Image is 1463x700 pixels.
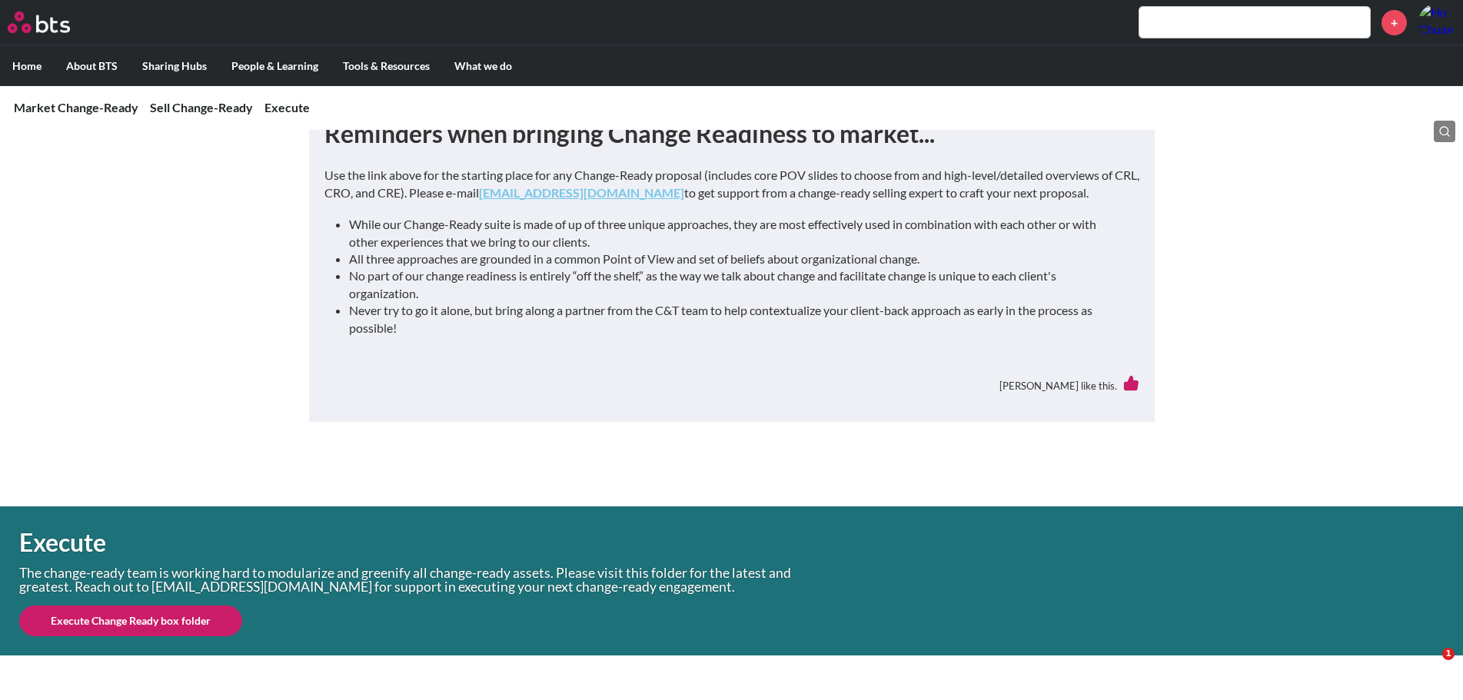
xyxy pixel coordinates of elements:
label: About BTS [54,46,130,86]
a: Execute Change Ready box folder [19,605,242,636]
a: [EMAIL_ADDRESS][DOMAIN_NAME] [479,185,684,200]
p: The change-ready team is working hard to modularize and greenify all change-ready assets. Please ... [19,566,817,593]
li: All three approaches are grounded in a common Point of View and set of beliefs about organization... [349,250,1127,267]
a: Execute [264,100,310,114]
img: BTS Logo [8,12,70,33]
label: Sharing Hubs [130,46,219,86]
label: People & Learning [219,46,331,86]
li: While our Change-Ready suite is made of up of three unique approaches, they are most effectively ... [349,216,1127,250]
label: What we do [442,46,524,86]
div: [PERSON_NAME] like this. [324,364,1139,406]
li: No part of our change readiness is entirely “off the shelf,” as the way we talk about change and ... [349,267,1127,302]
h1: Reminders when bringing Change Readiness to market... [324,117,1139,151]
a: Profile [1418,4,1455,41]
a: + [1382,10,1407,35]
a: Market Change-Ready [14,100,138,114]
a: Go home [8,12,98,33]
iframe: Intercom live chat [1411,648,1448,685]
h1: Execute [19,526,1016,560]
img: Ho Chuan [1418,4,1455,41]
label: Tools & Resources [331,46,442,86]
span: 1 [1442,648,1455,660]
li: Never try to go it alone, but bring along a partner from the C&T team to help contextualize your ... [349,302,1127,337]
a: Sell Change-Ready [150,100,253,114]
p: Use the link above for the starting place for any Change-Ready proposal (includes core POV slides... [324,167,1139,201]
